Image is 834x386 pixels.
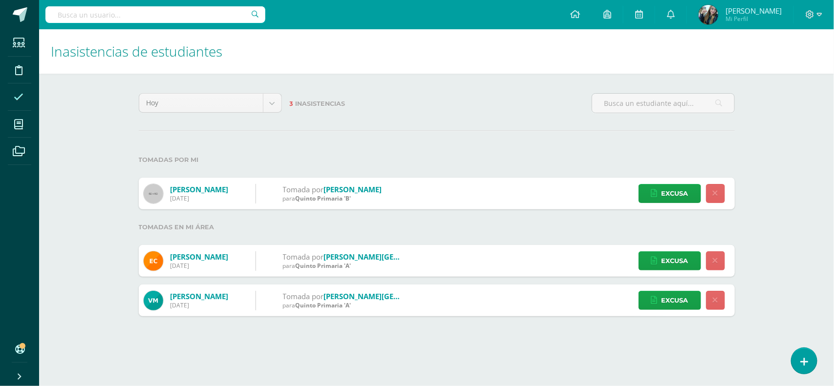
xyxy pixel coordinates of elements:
span: Tomada por [283,291,324,301]
span: Excusa [662,252,688,270]
span: Tomada por [283,184,324,194]
img: 3dd15cadf8e77a116cd4a8b62b8cd5a7.png [144,251,163,271]
span: Excusa [662,184,688,203]
label: Tomadas en mi área [139,217,735,237]
a: [PERSON_NAME] [324,184,382,194]
span: Inasistencias de estudiantes [51,42,222,61]
div: [DATE] [171,194,229,203]
img: ab28650470f0b57cd31dd7e6cf45ec32.png [699,5,718,24]
span: Excusa [662,291,688,309]
a: Excusa [639,251,701,270]
span: [PERSON_NAME] [726,6,782,16]
a: Excusa [639,291,701,310]
span: Quinto Primaria 'A' [296,262,351,270]
a: [PERSON_NAME] [171,252,229,262]
div: para [283,262,400,270]
span: Quinto Primaria 'A' [296,301,351,309]
span: Mi Perfil [726,15,782,23]
div: [DATE] [171,262,229,270]
a: Hoy [139,94,281,112]
a: [PERSON_NAME][GEOGRAPHIC_DATA] [324,252,457,262]
span: Tomada por [283,252,324,262]
input: Busca un usuario... [45,6,265,23]
a: Excusa [639,184,701,203]
div: para [283,301,400,309]
div: [DATE] [171,301,229,309]
label: Tomadas por mi [139,150,735,170]
img: 42ba2184364584c39e513cca1bb83309.png [144,291,163,310]
span: Quinto Primaria 'B' [296,194,351,203]
span: Hoy [147,94,256,112]
div: para [283,194,382,203]
input: Busca un estudiante aquí... [592,94,734,113]
a: [PERSON_NAME][GEOGRAPHIC_DATA] [324,291,457,301]
span: Inasistencias [296,100,345,107]
a: [PERSON_NAME] [171,291,229,301]
img: 60x60 [144,184,163,203]
span: 3 [290,100,294,107]
a: [PERSON_NAME] [171,184,229,194]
